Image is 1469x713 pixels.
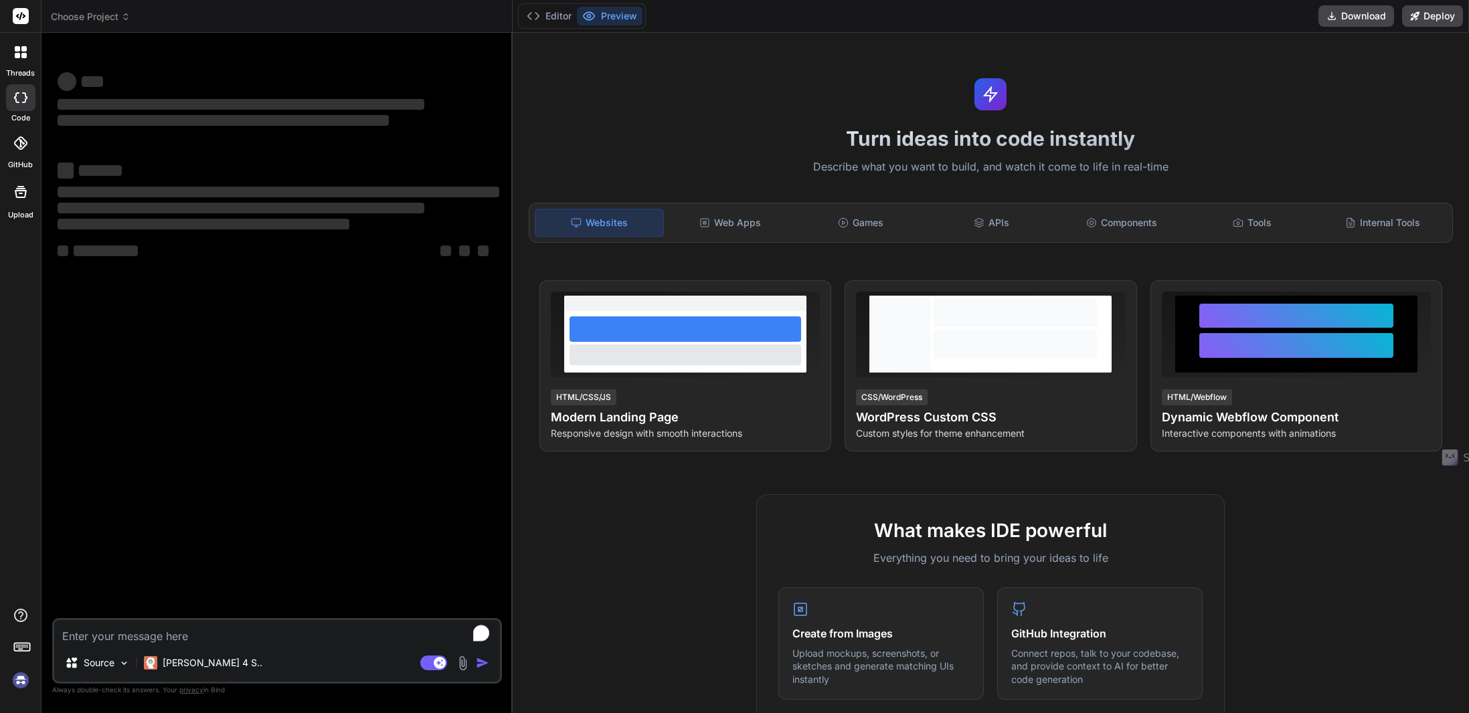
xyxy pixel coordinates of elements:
div: HTML/Webflow [1162,389,1232,405]
label: threads [6,68,35,79]
span: ‌ [79,165,122,176]
span: privacy [179,686,203,694]
div: CSS/WordPress [856,389,928,405]
h4: WordPress Custom CSS [856,408,1125,427]
span: Choose Project [51,10,131,23]
div: Components [1058,209,1186,237]
h4: Dynamic Webflow Component [1162,408,1431,427]
p: Everything you need to bring your ideas to life [778,550,1203,566]
p: Custom styles for theme enhancement [856,427,1125,440]
button: Deploy [1402,5,1463,27]
span: ‌ [58,219,349,229]
span: ‌ [58,245,68,256]
label: Upload [8,209,33,221]
p: Responsive design with smooth interactions [551,427,820,440]
p: Interactive components with animations [1162,427,1431,440]
h2: What makes IDE powerful [778,516,1203,544]
img: Pick Models [118,657,130,669]
div: Web Apps [667,209,794,237]
div: APIs [928,209,1055,237]
p: Always double-check its answers. Your in Bind [52,684,502,696]
label: GitHub [8,159,33,171]
p: Upload mockups, screenshots, or sketches and generate matching UIs instantly [792,647,970,686]
p: Source [84,656,114,670]
span: ‌ [82,76,103,87]
span: ‌ [58,163,74,179]
div: Tools [1189,209,1316,237]
h4: Create from Images [792,625,970,641]
p: [PERSON_NAME] 4 S.. [163,656,262,670]
button: Preview [577,7,642,25]
h4: Modern Landing Page [551,408,820,427]
p: Describe what you want to build, and watch it come to life in real-time [521,159,1461,176]
h1: Turn ideas into code instantly [521,126,1461,150]
span: ‌ [58,99,424,110]
label: code [11,112,30,124]
h4: GitHub Integration [1011,625,1189,641]
div: HTML/CSS/JS [551,389,616,405]
textarea: To enrich screen reader interactions, please activate Accessibility in Grammarly extension settings [54,620,500,644]
span: ‌ [58,203,424,213]
img: Claude 4 Sonnet [144,656,157,670]
span: ‌ [74,245,138,256]
span: ‌ [58,115,389,126]
div: Internal Tools [1319,209,1447,237]
div: Websites [535,209,664,237]
img: icon [476,656,489,670]
span: ‌ [459,245,470,256]
span: ‌ [58,187,499,197]
button: Download [1318,5,1394,27]
p: Connect repos, talk to your codebase, and provide context to AI for better code generation [1011,647,1189,686]
button: Editor [521,7,577,25]
div: Games [797,209,925,237]
img: signin [9,669,32,692]
span: ‌ [440,245,451,256]
img: attachment [455,655,470,671]
span: ‌ [478,245,489,256]
span: ‌ [58,72,76,91]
